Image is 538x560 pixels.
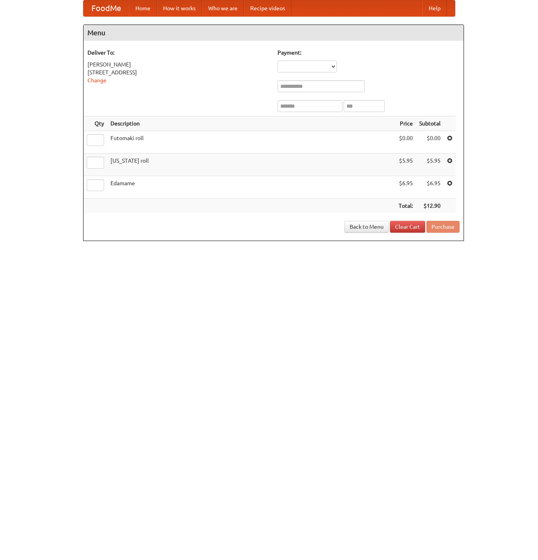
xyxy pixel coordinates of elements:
[395,176,416,199] td: $6.95
[87,49,270,57] h5: Deliver To:
[87,61,270,68] div: [PERSON_NAME]
[202,0,244,16] a: Who we are
[157,0,202,16] a: How it works
[395,199,416,213] th: Total:
[416,199,444,213] th: $12.90
[416,154,444,176] td: $5.95
[395,131,416,154] td: $0.00
[107,176,395,199] td: Edamame
[416,176,444,199] td: $6.95
[426,221,460,233] button: Purchase
[84,116,107,131] th: Qty
[87,68,270,76] div: [STREET_ADDRESS]
[278,49,460,57] h5: Payment:
[416,131,444,154] td: $0.00
[244,0,291,16] a: Recipe videos
[107,116,395,131] th: Description
[107,154,395,176] td: [US_STATE] roll
[422,0,447,16] a: Help
[84,0,129,16] a: FoodMe
[344,221,389,233] a: Back to Menu
[87,77,106,84] a: Change
[416,116,444,131] th: Subtotal
[84,25,464,41] h4: Menu
[395,116,416,131] th: Price
[390,221,425,233] a: Clear Cart
[395,154,416,176] td: $5.95
[107,131,395,154] td: Futomaki roll
[129,0,157,16] a: Home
